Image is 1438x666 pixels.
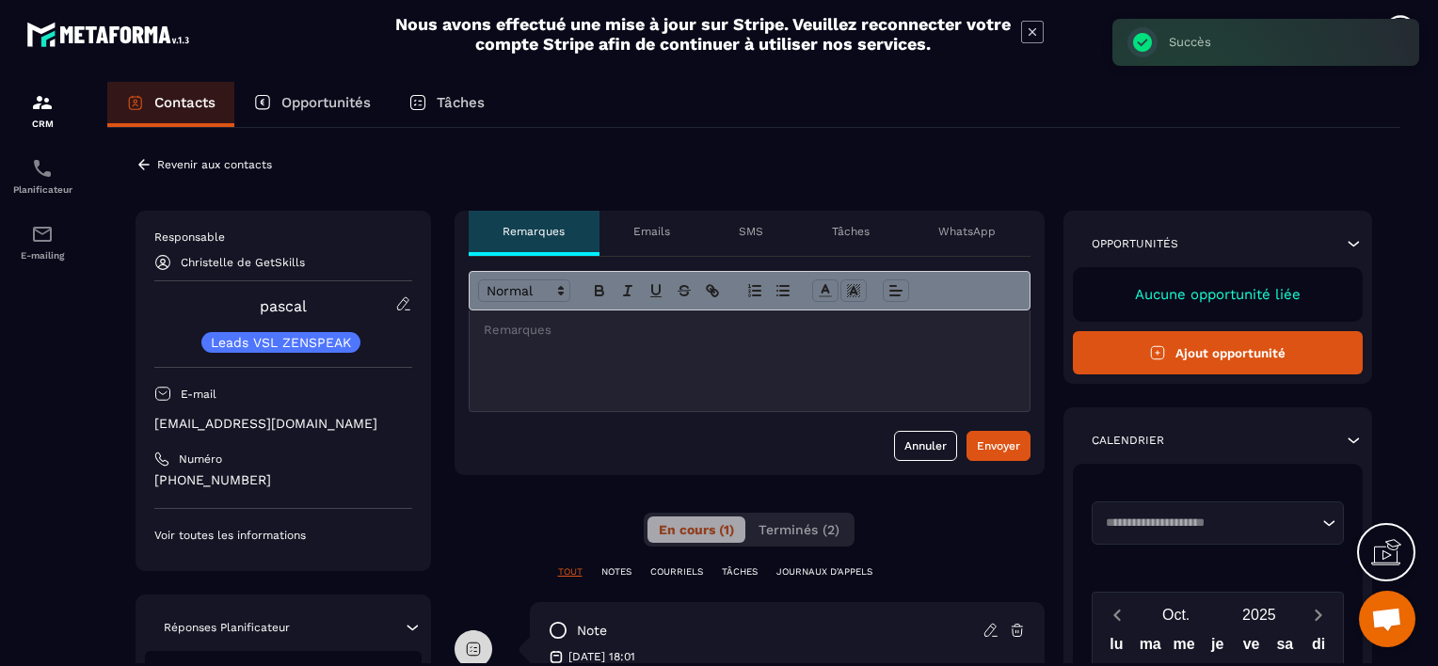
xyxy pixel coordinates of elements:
[659,522,734,537] span: En cours (1)
[601,565,631,579] p: NOTES
[967,431,1031,461] button: Envoyer
[1135,598,1218,631] button: Open months overlay
[154,230,412,245] p: Responsable
[977,436,1020,455] div: Envoyer
[1268,631,1302,664] div: sa
[1100,602,1135,627] button: Previous month
[281,94,371,111] p: Opportunités
[26,17,196,52] img: logo
[154,415,412,433] p: [EMAIL_ADDRESS][DOMAIN_NAME]
[1092,286,1345,303] p: Aucune opportunité liée
[390,82,503,127] a: Tâches
[759,522,839,537] span: Terminés (2)
[633,224,670,239] p: Emails
[1301,602,1335,627] button: Next month
[31,223,54,246] img: email
[154,471,412,489] p: [PHONE_NUMBER]
[5,119,80,129] p: CRM
[647,516,745,543] button: En cours (1)
[5,77,80,143] a: formationformationCRM
[394,14,1012,54] h2: Nous avons effectué une mise à jour sur Stripe. Veuillez reconnecter votre compte Stripe afin de ...
[938,224,996,239] p: WhatsApp
[5,209,80,275] a: emailemailE-mailing
[1100,631,1134,664] div: lu
[1092,433,1164,448] p: Calendrier
[1201,631,1235,664] div: je
[832,224,870,239] p: Tâches
[1359,591,1415,647] div: Ouvrir le chat
[1073,331,1364,374] button: Ajout opportunité
[179,452,222,467] p: Numéro
[650,565,703,579] p: COURRIELS
[1218,598,1301,631] button: Open years overlay
[154,94,216,111] p: Contacts
[503,224,565,239] p: Remarques
[437,94,485,111] p: Tâches
[722,565,758,579] p: TÂCHES
[107,82,234,127] a: Contacts
[31,91,54,114] img: formation
[747,516,851,543] button: Terminés (2)
[577,622,607,640] p: note
[181,256,305,269] p: Christelle de GetSkills
[1167,631,1201,664] div: me
[1302,631,1335,664] div: di
[5,250,80,261] p: E-mailing
[1092,236,1178,251] p: Opportunités
[31,157,54,180] img: scheduler
[568,649,635,664] p: [DATE] 18:01
[1133,631,1167,664] div: ma
[260,297,307,315] a: pascal
[181,387,216,402] p: E-mail
[5,143,80,209] a: schedulerschedulerPlanificateur
[894,431,957,461] button: Annuler
[1235,631,1269,664] div: ve
[5,184,80,195] p: Planificateur
[739,224,763,239] p: SMS
[776,565,872,579] p: JOURNAUX D'APPELS
[164,620,290,635] p: Réponses Planificateur
[154,528,412,543] p: Voir toutes les informations
[157,158,272,171] p: Revenir aux contacts
[234,82,390,127] a: Opportunités
[1099,514,1318,532] input: Search for option
[211,336,351,349] p: Leads VSL ZENSPEAK
[1092,501,1345,545] div: Search for option
[558,565,583,579] p: TOUT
